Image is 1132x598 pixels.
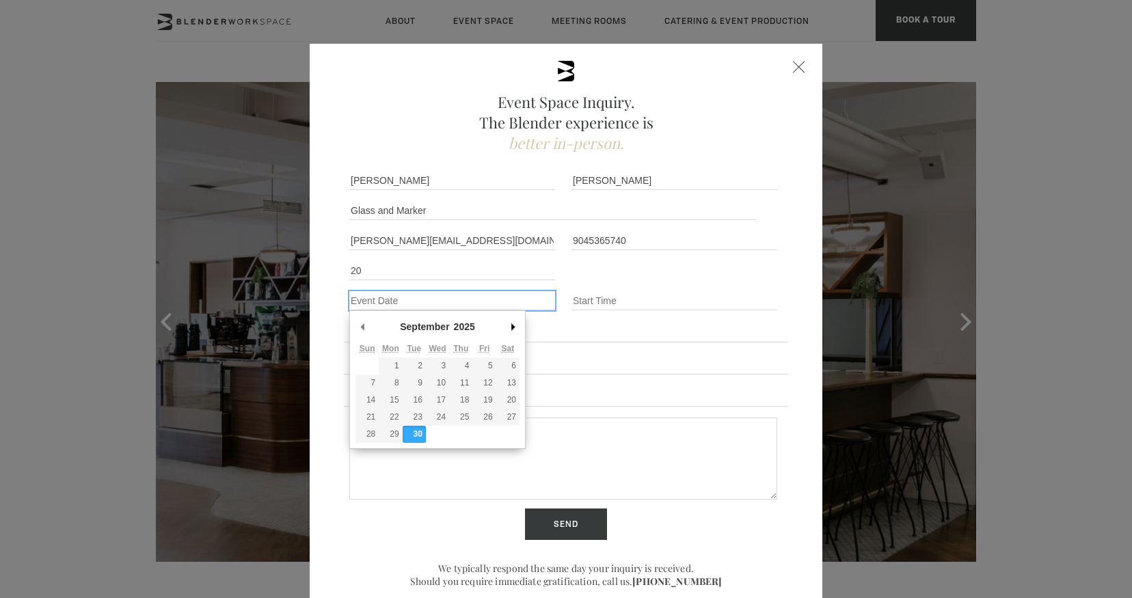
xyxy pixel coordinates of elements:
p: We typically respond the same day your inquiry is received. [344,562,788,575]
button: 15 [379,392,402,409]
abbr: Saturday [502,344,515,353]
button: 1 [379,357,402,375]
button: 26 [472,409,496,426]
abbr: Sunday [360,344,375,353]
button: 9 [403,375,426,392]
button: 10 [426,375,449,392]
button: Next Month [506,316,520,337]
button: 29 [379,426,402,443]
input: Email Address * [349,231,555,250]
p: Should you require immediate gratification, call us. [344,575,788,588]
input: Event Date [349,291,555,310]
button: 17 [426,392,449,409]
input: Send [525,508,607,540]
h2: Event Space Inquiry. The Blender experience is [344,92,788,153]
button: 28 [355,426,379,443]
span: better in-person. [509,133,624,153]
button: 19 [472,392,496,409]
button: 6 [496,357,520,375]
abbr: Monday [382,344,399,353]
button: 7 [355,375,379,392]
button: 5 [472,357,496,375]
abbr: Tuesday [407,344,420,353]
button: 3 [426,357,449,375]
button: 21 [355,409,379,426]
button: 25 [449,409,472,426]
button: 12 [472,375,496,392]
button: 2 [403,357,426,375]
button: 4 [449,357,472,375]
a: [PHONE_NUMBER] [632,575,722,588]
input: Phone Number [571,231,777,250]
abbr: Wednesday [429,344,446,353]
button: 11 [449,375,472,392]
button: 24 [426,409,449,426]
button: 8 [379,375,402,392]
button: 30 [403,426,426,443]
button: Previous Month [355,316,369,337]
button: 22 [379,409,402,426]
div: 2025 [452,316,477,337]
button: 16 [403,392,426,409]
button: 14 [355,392,379,409]
button: 18 [449,392,472,409]
button: 23 [403,409,426,426]
abbr: Thursday [453,344,468,353]
input: Company Name [349,201,756,220]
button: 13 [496,375,520,392]
input: Number of Attendees [349,261,555,280]
input: Last Name [571,171,777,190]
button: 20 [496,392,520,409]
button: 27 [496,409,520,426]
div: September [398,316,451,337]
input: Start Time [571,291,777,310]
abbr: Friday [479,344,489,353]
input: First Name [349,171,555,190]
